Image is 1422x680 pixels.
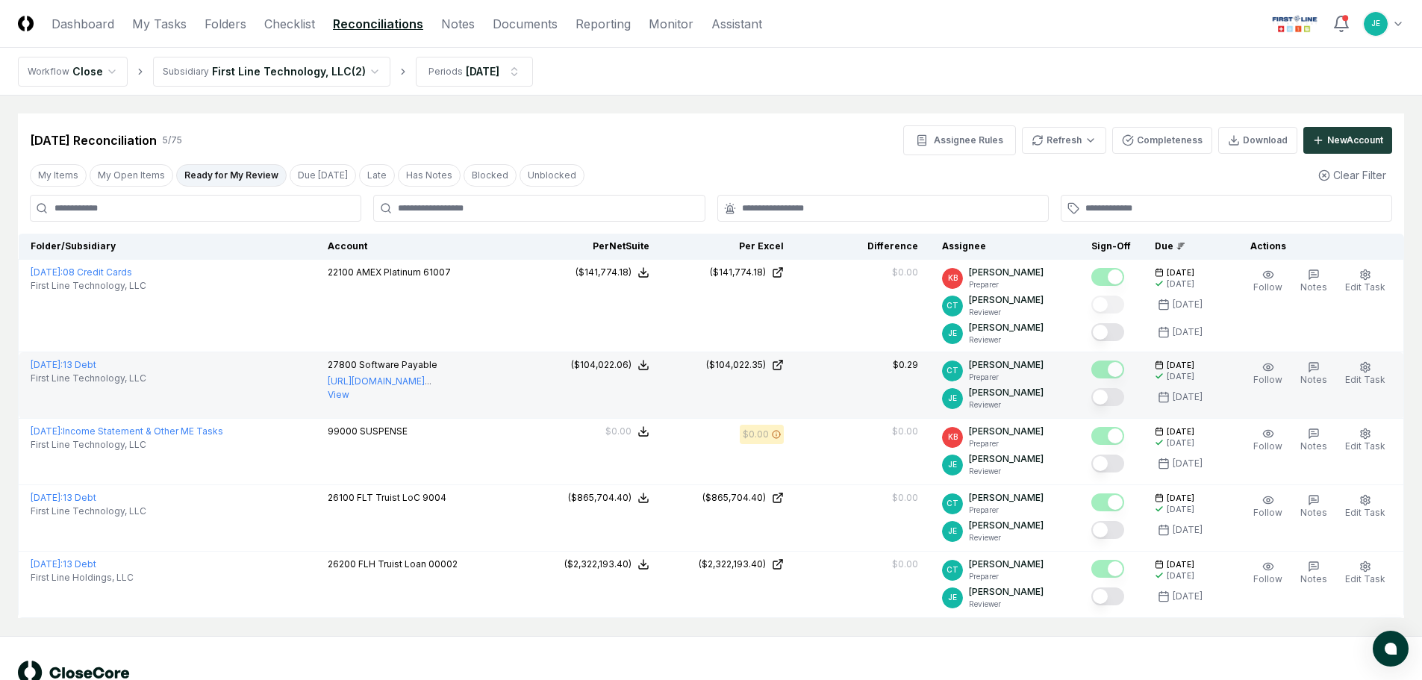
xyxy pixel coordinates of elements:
[1218,127,1297,154] button: Download
[1300,281,1327,293] span: Notes
[264,15,315,33] a: Checklist
[969,372,1044,383] p: Preparer
[948,328,957,339] span: JE
[564,558,632,571] div: ($2,322,193.40)
[1253,507,1282,518] span: Follow
[31,372,146,385] span: First Line Technology, LLC
[31,492,96,503] a: [DATE]:13 Debt
[892,266,918,279] div: $0.00
[1091,521,1124,539] button: Mark complete
[1253,374,1282,385] span: Follow
[1167,426,1194,437] span: [DATE]
[466,63,499,79] div: [DATE]
[673,266,784,279] a: ($141,774.18)
[1327,134,1383,147] div: New Account
[576,266,649,279] button: ($141,774.18)
[661,234,796,260] th: Per Excel
[702,491,766,505] div: ($865,704.40)
[969,452,1044,466] p: [PERSON_NAME]
[1371,18,1380,29] span: JE
[1342,266,1388,297] button: Edit Task
[1342,491,1388,523] button: Edit Task
[969,279,1044,290] p: Preparer
[328,375,437,388] p: ...
[441,15,475,33] a: Notes
[31,266,63,278] span: [DATE] :
[903,125,1016,155] button: Assignee Rules
[1345,573,1385,584] span: Edit Task
[969,399,1044,411] p: Reviewer
[1167,371,1194,382] div: [DATE]
[1250,266,1285,297] button: Follow
[1253,440,1282,452] span: Follow
[205,15,246,33] a: Folders
[605,425,632,438] div: $0.00
[1312,161,1392,189] button: Clear Filter
[969,321,1044,334] p: [PERSON_NAME]
[1173,590,1203,603] div: [DATE]
[1173,390,1203,404] div: [DATE]
[576,15,631,33] a: Reporting
[90,164,173,187] button: My Open Items
[706,358,766,372] div: ($104,022.35)
[969,599,1044,610] p: Reviewer
[30,131,157,149] div: [DATE] Reconciliation
[1345,507,1385,518] span: Edit Task
[176,164,287,187] button: Ready for My Review
[328,375,425,388] a: [URL][DOMAIN_NAME]
[31,505,146,518] span: First Line Technology, LLC
[969,519,1044,532] p: [PERSON_NAME]
[360,425,408,437] span: SUSPENSE
[649,15,693,33] a: Monitor
[1253,573,1282,584] span: Follow
[948,459,957,470] span: JE
[1269,12,1320,36] img: First Line Technology logo
[520,164,584,187] button: Unblocked
[1167,504,1194,515] div: [DATE]
[796,234,930,260] th: Difference
[31,279,146,293] span: First Line Technology, LLC
[1167,493,1194,504] span: [DATE]
[673,558,784,571] a: ($2,322,193.40)
[1173,298,1203,311] div: [DATE]
[328,425,358,437] span: 99000
[969,558,1044,571] p: [PERSON_NAME]
[1300,440,1327,452] span: Notes
[930,234,1079,260] th: Assignee
[328,558,356,570] span: 26200
[18,16,34,31] img: Logo
[1167,267,1194,278] span: [DATE]
[132,15,187,33] a: My Tasks
[31,558,63,570] span: [DATE] :
[947,300,958,311] span: CT
[1091,455,1124,472] button: Mark complete
[969,491,1044,505] p: [PERSON_NAME]
[576,266,632,279] div: ($141,774.18)
[1167,278,1194,290] div: [DATE]
[1303,127,1392,154] button: NewAccount
[743,428,769,441] div: $0.00
[31,359,63,370] span: [DATE] :
[564,558,649,571] button: ($2,322,193.40)
[31,266,132,278] a: [DATE]:08 Credit Cards
[1091,388,1124,406] button: Mark complete
[356,266,451,278] span: AMEX Platinum 61007
[1112,127,1212,154] button: Completeness
[699,558,766,571] div: ($2,322,193.40)
[969,266,1044,279] p: [PERSON_NAME]
[359,359,437,370] span: Software Payable
[1167,559,1194,570] span: [DATE]
[1300,374,1327,385] span: Notes
[568,491,632,505] div: ($865,704.40)
[969,505,1044,516] p: Preparer
[31,425,63,437] span: [DATE] :
[1091,323,1124,341] button: Mark complete
[1300,573,1327,584] span: Notes
[969,386,1044,399] p: [PERSON_NAME]
[163,65,209,78] div: Subsidiary
[31,359,96,370] a: [DATE]:13 Debt
[892,425,918,438] div: $0.00
[969,334,1044,346] p: Reviewer
[357,492,446,503] span: FLT Truist LoC 9004
[428,65,463,78] div: Periods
